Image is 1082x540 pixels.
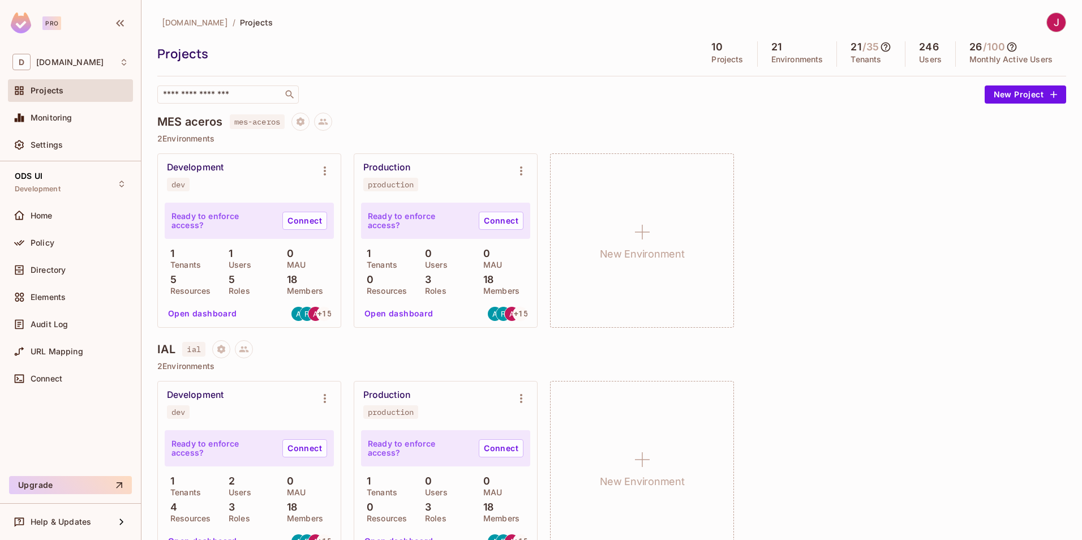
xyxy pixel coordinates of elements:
[31,211,53,220] span: Home
[281,274,297,285] p: 18
[171,212,273,230] p: Ready to enforce access?
[919,55,942,64] p: Users
[600,246,685,263] h1: New Environment
[969,55,1053,64] p: Monthly Active Users
[361,488,397,497] p: Tenants
[478,475,490,487] p: 0
[162,17,228,28] span: [DOMAIN_NAME]
[368,212,470,230] p: Ready to enforce access?
[510,387,533,410] button: Environment settings
[31,238,54,247] span: Policy
[361,502,373,513] p: 0
[11,12,31,33] img: SReyMgAAAABJRU5ErkJggg==
[291,118,310,129] span: Project settings
[851,55,881,64] p: Tenants
[223,514,250,523] p: Roles
[478,502,493,513] p: 18
[851,41,861,53] h5: 21
[361,248,371,259] p: 1
[281,260,306,269] p: MAU
[419,248,432,259] p: 0
[165,475,174,487] p: 1
[514,310,527,318] span: + 15
[478,514,519,523] p: Members
[419,502,431,513] p: 3
[711,41,722,53] h5: 10
[488,307,502,321] img: aames@deacero.com
[419,286,446,295] p: Roles
[15,185,61,194] span: Development
[223,260,251,269] p: Users
[165,286,211,295] p: Resources
[167,389,224,401] div: Development
[9,476,132,494] button: Upgrade
[31,265,66,275] span: Directory
[361,286,407,295] p: Resources
[419,475,432,487] p: 0
[281,488,306,497] p: MAU
[31,113,72,122] span: Monitoring
[223,286,250,295] p: Roles
[230,114,285,129] span: mes-aceros
[600,473,685,490] h1: New Environment
[281,502,297,513] p: 18
[281,514,323,523] p: Members
[985,85,1066,104] button: New Project
[223,502,235,513] p: 3
[31,374,62,383] span: Connect
[223,475,235,487] p: 2
[223,488,251,497] p: Users
[282,439,327,457] a: Connect
[165,502,177,513] p: 4
[1047,13,1066,32] img: JULIO CESAR VALDEZ
[157,134,1066,143] p: 2 Environments
[771,55,823,64] p: Environments
[478,248,490,259] p: 0
[12,54,31,70] span: D
[171,408,185,417] div: dev
[317,310,331,318] span: + 15
[419,488,448,497] p: Users
[31,320,68,329] span: Audit Log
[157,362,1066,371] p: 2 Environments
[281,475,294,487] p: 0
[31,293,66,302] span: Elements
[171,180,185,189] div: dev
[282,212,327,230] a: Connect
[771,41,782,53] h5: 21
[360,305,438,323] button: Open dashboard
[983,41,1005,53] h5: / 100
[314,387,336,410] button: Environment settings
[31,140,63,149] span: Settings
[479,439,523,457] a: Connect
[164,305,242,323] button: Open dashboard
[233,17,235,28] li: /
[165,514,211,523] p: Resources
[31,517,91,526] span: Help & Updates
[919,41,938,53] h5: 246
[223,274,235,285] p: 5
[182,342,205,357] span: ial
[368,408,414,417] div: production
[157,342,175,356] h4: IAL
[361,514,407,523] p: Resources
[42,16,61,30] div: Pro
[281,286,323,295] p: Members
[281,248,294,259] p: 0
[510,160,533,182] button: Environment settings
[478,274,493,285] p: 18
[478,260,502,269] p: MAU
[496,307,510,321] img: rmacotela@deacero.com
[368,439,470,457] p: Ready to enforce access?
[171,439,273,457] p: Ready to enforce access?
[167,162,224,173] div: Development
[240,17,273,28] span: Projects
[862,41,879,53] h5: / 35
[165,274,177,285] p: 5
[291,307,306,321] img: aames@deacero.com
[711,55,743,64] p: Projects
[368,180,414,189] div: production
[223,248,233,259] p: 1
[478,286,519,295] p: Members
[361,274,373,285] p: 0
